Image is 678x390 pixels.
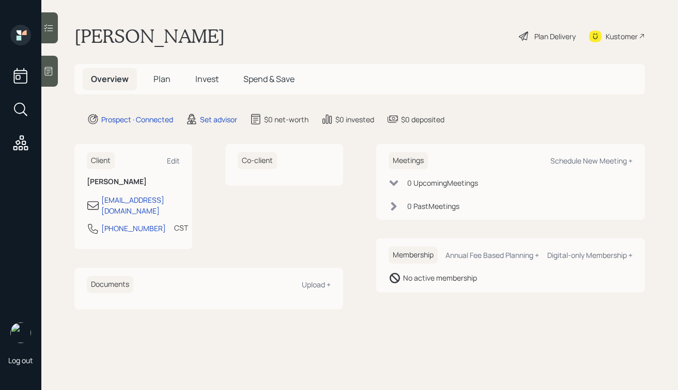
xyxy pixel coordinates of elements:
div: Annual Fee Based Planning + [445,250,539,260]
div: No active membership [403,272,477,283]
div: $0 net-worth [264,114,309,125]
div: $0 deposited [401,114,444,125]
h1: [PERSON_NAME] [74,25,225,47]
div: Plan Delivery [534,31,576,42]
div: Prospect · Connected [101,114,173,125]
div: Log out [8,355,33,365]
span: Spend & Save [243,73,295,85]
div: Schedule New Meeting + [550,156,633,166]
div: [PHONE_NUMBER] [101,223,166,234]
div: $0 invested [335,114,374,125]
span: Invest [195,73,219,85]
h6: Co-client [238,152,277,169]
div: Edit [167,156,180,166]
div: 0 Upcoming Meeting s [407,177,478,188]
div: 0 Past Meeting s [407,201,459,212]
h6: [PERSON_NAME] [87,177,180,186]
h6: Documents [87,276,133,293]
div: CST [174,222,188,233]
h6: Meetings [389,152,428,169]
div: Set advisor [200,114,237,125]
div: Kustomer [606,31,638,42]
div: [EMAIL_ADDRESS][DOMAIN_NAME] [101,194,180,216]
span: Overview [91,73,129,85]
div: Digital-only Membership + [547,250,633,260]
span: Plan [153,73,171,85]
h6: Client [87,152,115,169]
img: robby-grisanti-headshot.png [10,322,31,343]
h6: Membership [389,247,438,264]
div: Upload + [302,280,331,289]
